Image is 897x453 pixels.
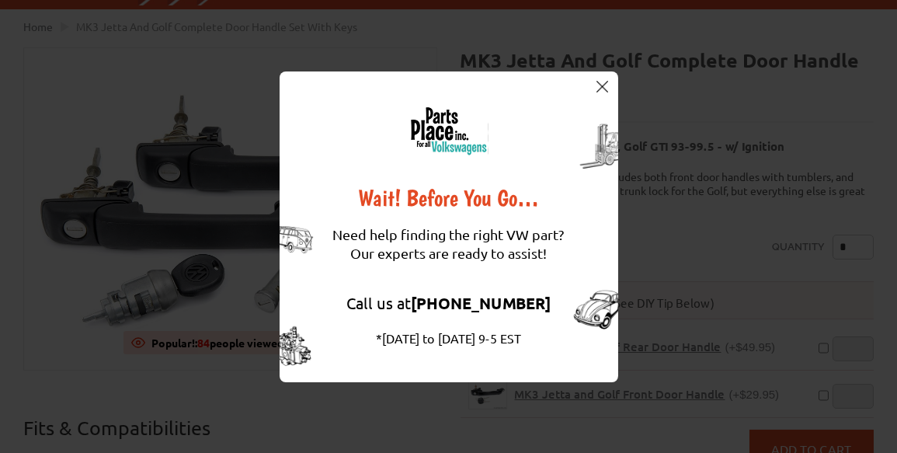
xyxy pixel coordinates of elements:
[333,210,565,278] div: Need help finding the right VW part? Our experts are ready to assist!
[411,293,551,313] strong: [PHONE_NUMBER]
[346,293,551,312] a: Call us at[PHONE_NUMBER]
[333,186,565,210] div: Wait! Before You Go…
[596,81,608,92] img: close
[333,329,565,347] div: *[DATE] to [DATE] 9-5 EST
[409,106,488,155] img: logo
